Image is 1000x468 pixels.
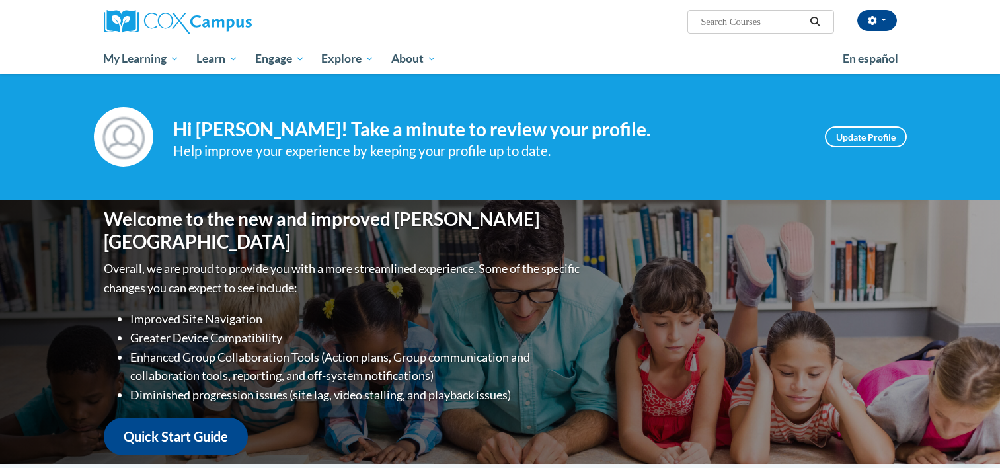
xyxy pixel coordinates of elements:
a: Quick Start Guide [104,418,248,455]
li: Improved Site Navigation [130,309,583,329]
a: Engage [247,44,313,74]
h1: Welcome to the new and improved [PERSON_NAME][GEOGRAPHIC_DATA] [104,208,583,253]
a: En español [834,45,907,73]
span: Engage [255,51,305,67]
button: Search [805,14,825,30]
h4: Hi [PERSON_NAME]! Take a minute to review your profile. [173,118,805,141]
img: Cox Campus [104,10,252,34]
a: About [383,44,445,74]
input: Search Courses [699,14,805,30]
li: Greater Device Compatibility [130,329,583,348]
p: Overall, we are proud to provide you with a more streamlined experience. Some of the specific cha... [104,259,583,297]
img: Profile Image [94,107,153,167]
li: Diminished progression issues (site lag, video stalling, and playback issues) [130,385,583,405]
span: About [391,51,436,67]
a: Learn [188,44,247,74]
li: Enhanced Group Collaboration Tools (Action plans, Group communication and collaboration tools, re... [130,348,583,386]
span: En español [843,52,898,65]
a: Explore [313,44,383,74]
div: Main menu [84,44,917,74]
span: My Learning [103,51,179,67]
span: Explore [321,51,374,67]
a: Update Profile [825,126,907,147]
a: Cox Campus [104,10,355,34]
div: Help improve your experience by keeping your profile up to date. [173,140,805,162]
button: Account Settings [857,10,897,31]
a: My Learning [95,44,188,74]
span: Learn [196,51,238,67]
iframe: Button to launch messaging window [947,415,989,457]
